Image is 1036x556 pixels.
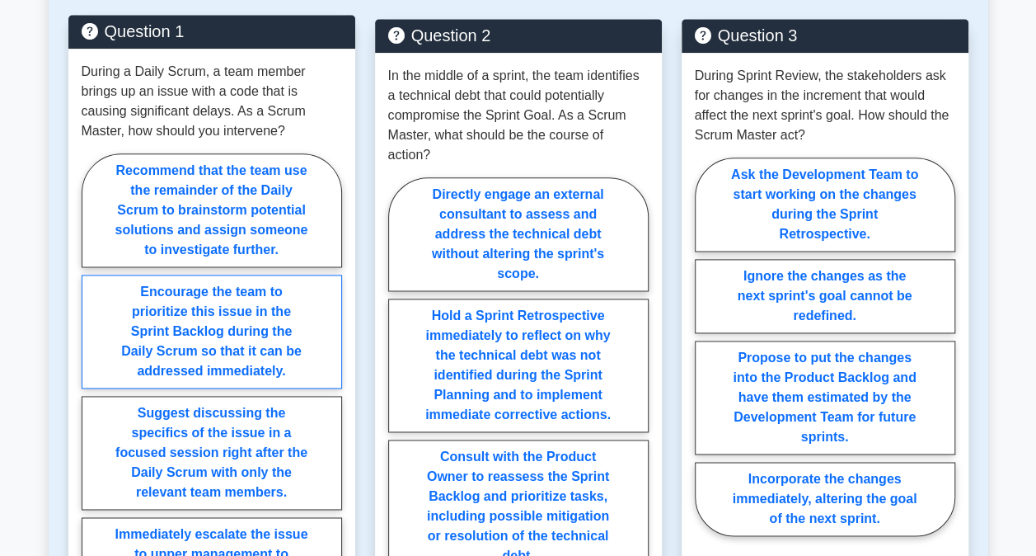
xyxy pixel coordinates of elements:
[695,259,955,333] label: Ignore the changes as the next sprint's goal cannot be redefined.
[388,299,649,432] label: Hold a Sprint Retrospective immediately to reflect on why the technical debt was not identified d...
[695,341,955,455] label: Propose to put the changes into the Product Backlog and have them estimated by the Development Te...
[388,26,649,45] h5: Question 2
[695,462,955,536] label: Incorporate the changes immediately, altering the goal of the next sprint.
[695,66,955,145] p: During Sprint Review, the stakeholders ask for changes in the increment that would affect the nex...
[82,21,342,41] h5: Question 1
[82,153,342,267] label: Recommend that the team use the remainder of the Daily Scrum to brainstorm potential solutions an...
[695,158,955,252] label: Ask the Development Team to start working on the changes during the Sprint Retrospective.
[388,177,649,291] label: Directly engage an external consultant to assess and address the technical debt without altering ...
[82,275,342,389] label: Encourage the team to prioritize this issue in the Sprint Backlog during the Daily Scrum so that ...
[82,396,342,510] label: Suggest discussing the specifics of the issue in a focused session right after the Daily Scrum wi...
[695,26,955,45] h5: Question 3
[388,66,649,165] p: In the middle of a sprint, the team identifies a technical debt that could potentially compromise...
[82,62,342,141] p: During a Daily Scrum, a team member brings up an issue with a code that is causing significant de...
